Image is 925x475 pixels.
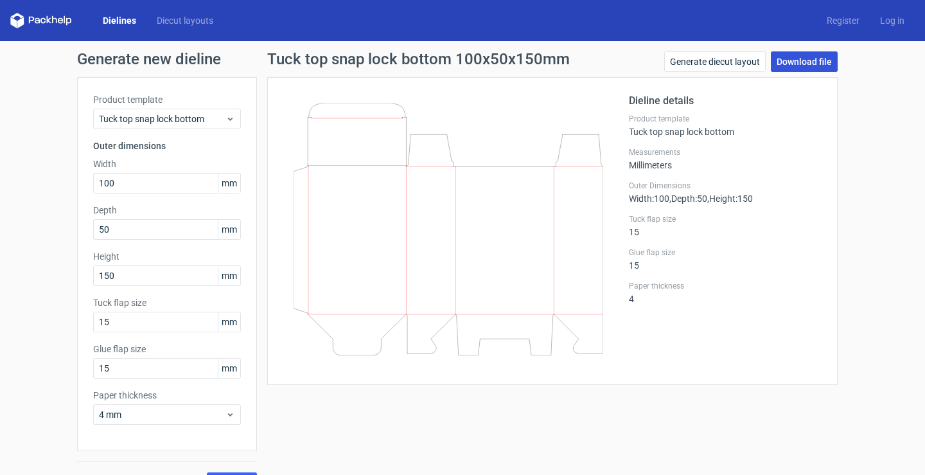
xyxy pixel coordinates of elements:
[629,247,822,258] label: Glue flap size
[99,408,225,421] span: 4 mm
[664,51,766,72] a: Generate diecut layout
[629,181,822,191] label: Outer Dimensions
[629,281,822,304] div: 4
[92,14,146,27] a: Dielines
[870,14,915,27] a: Log in
[669,193,707,204] span: , Depth : 50
[629,281,822,291] label: Paper thickness
[629,247,822,271] div: 15
[93,343,241,355] label: Glue flap size
[218,174,240,193] span: mm
[146,14,224,27] a: Diecut layouts
[93,139,241,152] h3: Outer dimensions
[629,214,822,237] div: 15
[218,312,240,332] span: mm
[707,193,753,204] span: , Height : 150
[93,204,241,217] label: Depth
[218,359,240,378] span: mm
[771,51,838,72] a: Download file
[629,93,822,109] h2: Dieline details
[77,51,848,67] h1: Generate new dieline
[267,51,570,67] h1: Tuck top snap lock bottom 100x50x150mm
[93,250,241,263] label: Height
[93,296,241,309] label: Tuck flap size
[629,147,822,170] div: Millimeters
[629,193,669,204] span: Width : 100
[93,157,241,170] label: Width
[816,14,870,27] a: Register
[93,389,241,402] label: Paper thickness
[629,147,822,157] label: Measurements
[629,114,822,124] label: Product template
[218,266,240,285] span: mm
[629,114,822,137] div: Tuck top snap lock bottom
[218,220,240,239] span: mm
[99,112,225,125] span: Tuck top snap lock bottom
[629,214,822,224] label: Tuck flap size
[93,93,241,106] label: Product template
